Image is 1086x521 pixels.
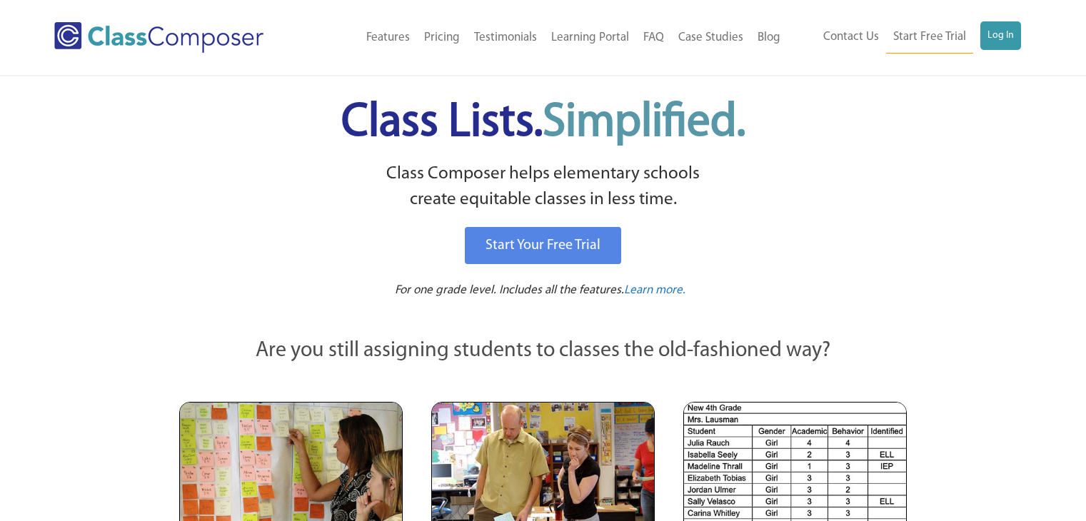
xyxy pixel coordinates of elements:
[636,22,671,54] a: FAQ
[750,22,788,54] a: Blog
[816,21,886,53] a: Contact Us
[465,227,621,264] a: Start Your Free Trial
[886,21,973,54] a: Start Free Trial
[309,22,787,54] nav: Header Menu
[624,282,685,300] a: Learn more.
[624,284,685,296] span: Learn more.
[177,161,910,213] p: Class Composer helps elementary schools create equitable classes in less time.
[395,284,624,296] span: For one grade level. Includes all the features.
[341,100,745,146] span: Class Lists.
[467,22,544,54] a: Testimonials
[486,238,600,253] span: Start Your Free Trial
[543,100,745,146] span: Simplified.
[671,22,750,54] a: Case Studies
[788,21,1021,54] nav: Header Menu
[980,21,1021,50] a: Log In
[359,22,417,54] a: Features
[417,22,467,54] a: Pricing
[179,335,907,367] p: Are you still assigning students to classes the old-fashioned way?
[544,22,636,54] a: Learning Portal
[54,22,263,53] img: Class Composer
